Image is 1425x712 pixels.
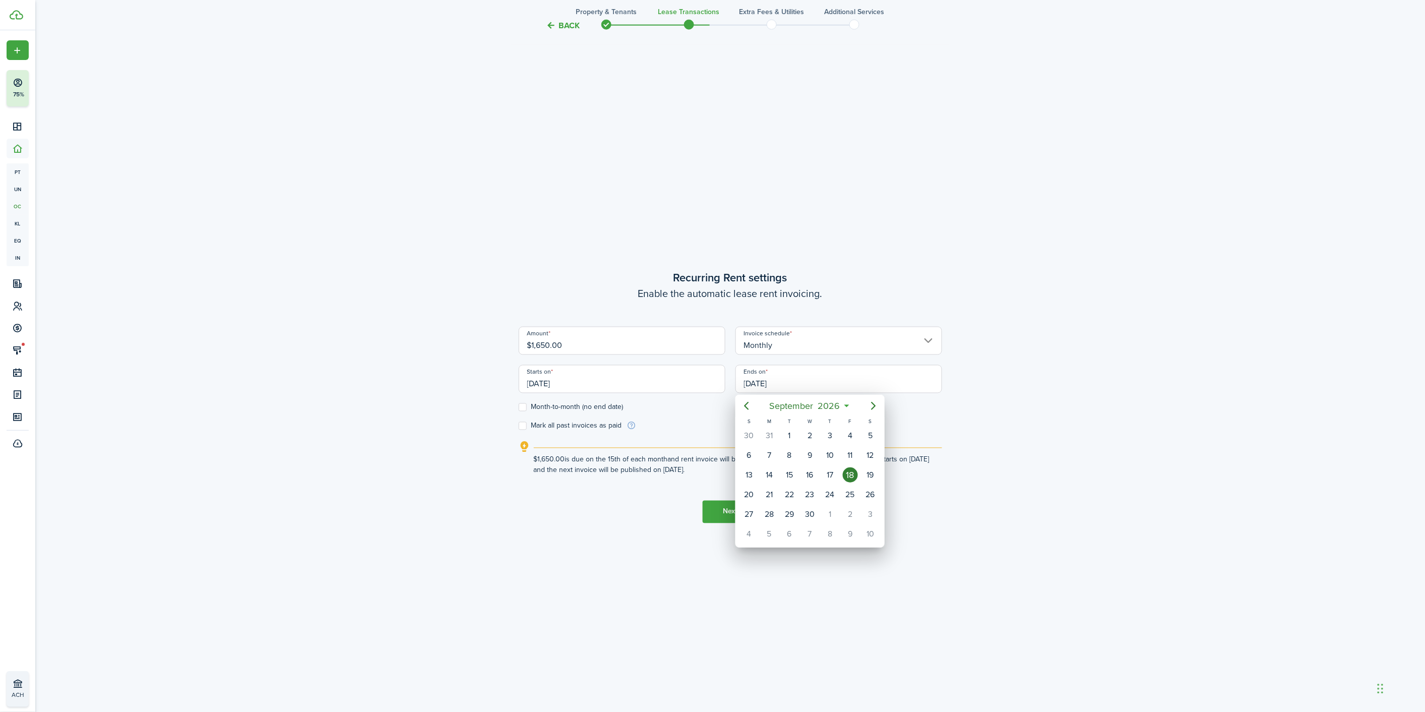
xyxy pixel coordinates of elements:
[863,467,878,483] div: Saturday, September 19, 2026
[843,467,858,483] div: Friday, September 18, 2026
[762,507,777,522] div: Monday, September 28, 2026
[782,487,797,502] div: Tuesday, September 22, 2026
[802,507,817,522] div: Wednesday, September 30, 2026
[823,526,838,542] div: Thursday, October 8, 2026
[741,428,757,443] div: Sunday, August 30, 2026
[782,507,797,522] div: Tuesday, September 29, 2026
[759,417,779,426] div: M
[741,467,757,483] div: Sunday, September 13, 2026
[763,397,846,415] mbsc-button: September2026
[863,428,878,443] div: Saturday, September 5, 2026
[762,526,777,542] div: Monday, October 5, 2026
[802,428,817,443] div: Wednesday, September 2, 2026
[843,507,858,522] div: Friday, October 2, 2026
[741,448,757,463] div: Sunday, September 6, 2026
[782,428,797,443] div: Tuesday, September 1, 2026
[739,417,759,426] div: S
[840,417,860,426] div: F
[762,487,777,502] div: Monday, September 21, 2026
[863,448,878,463] div: Saturday, September 12, 2026
[767,397,816,415] span: September
[843,487,858,502] div: Friday, September 25, 2026
[762,428,777,443] div: Monday, August 31, 2026
[782,448,797,463] div: Tuesday, September 8, 2026
[816,397,842,415] span: 2026
[863,526,878,542] div: Saturday, October 10, 2026
[863,487,878,502] div: Saturday, September 26, 2026
[741,487,757,502] div: Sunday, September 20, 2026
[860,417,881,426] div: S
[779,417,799,426] div: T
[802,467,817,483] div: Wednesday, September 16, 2026
[802,487,817,502] div: Wednesday, September 23, 2026
[736,396,757,416] mbsc-button: Previous page
[823,467,838,483] div: Thursday, September 17, 2026
[802,448,817,463] div: Wednesday, September 9, 2026
[863,507,878,522] div: Saturday, October 3, 2026
[741,507,757,522] div: Sunday, September 27, 2026
[782,526,797,542] div: Tuesday, October 6, 2026
[762,467,777,483] div: Monday, September 14, 2026
[741,526,757,542] div: Sunday, October 4, 2026
[843,526,858,542] div: Friday, October 9, 2026
[863,396,884,416] mbsc-button: Next page
[823,487,838,502] div: Thursday, September 24, 2026
[782,467,797,483] div: Tuesday, September 15, 2026
[799,417,820,426] div: W
[820,417,840,426] div: T
[843,428,858,443] div: Friday, September 4, 2026
[762,448,777,463] div: Monday, September 7, 2026
[823,428,838,443] div: Thursday, September 3, 2026
[802,526,817,542] div: Wednesday, October 7, 2026
[843,448,858,463] div: Friday, September 11, 2026
[823,448,838,463] div: Thursday, September 10, 2026
[823,507,838,522] div: Thursday, October 1, 2026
